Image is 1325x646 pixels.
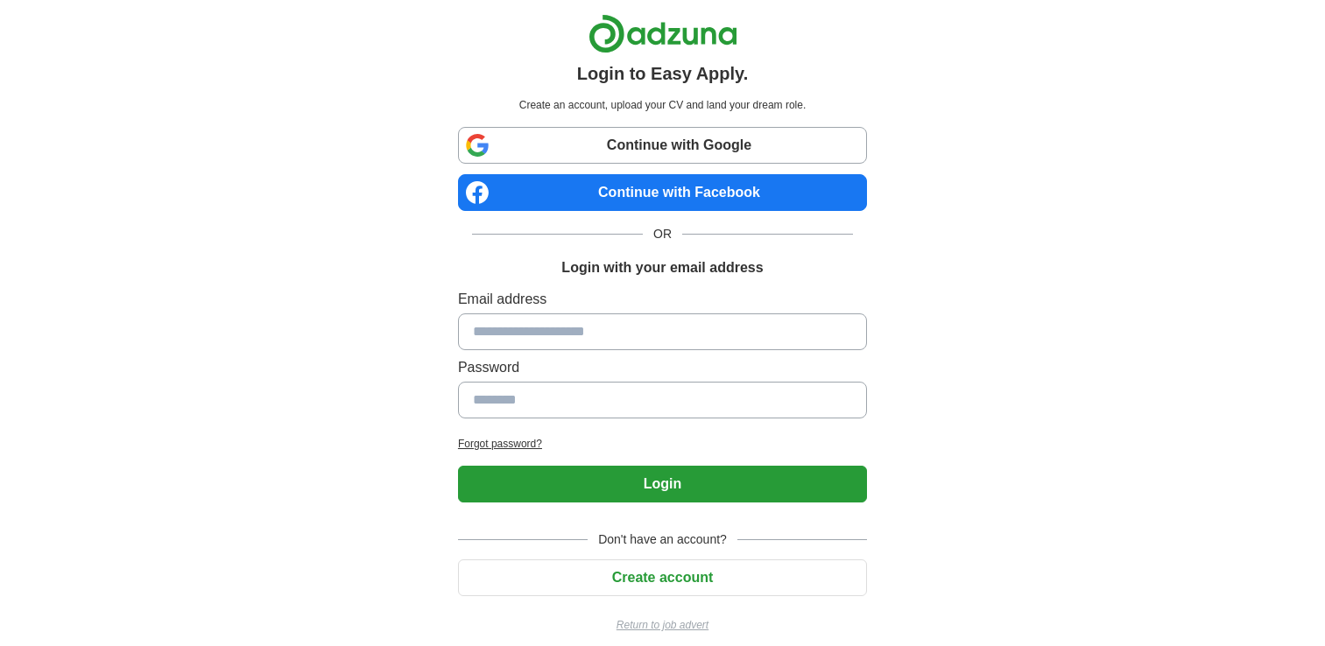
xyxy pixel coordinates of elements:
[643,225,682,243] span: OR
[577,60,749,87] h1: Login to Easy Apply.
[458,289,867,310] label: Email address
[458,436,867,452] a: Forgot password?
[458,127,867,164] a: Continue with Google
[458,617,867,633] a: Return to job advert
[458,570,867,585] a: Create account
[458,174,867,211] a: Continue with Facebook
[458,357,867,378] label: Password
[458,466,867,502] button: Login
[588,14,737,53] img: Adzuna logo
[588,530,737,549] span: Don't have an account?
[462,97,863,113] p: Create an account, upload your CV and land your dream role.
[458,559,867,596] button: Create account
[561,257,763,278] h1: Login with your email address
